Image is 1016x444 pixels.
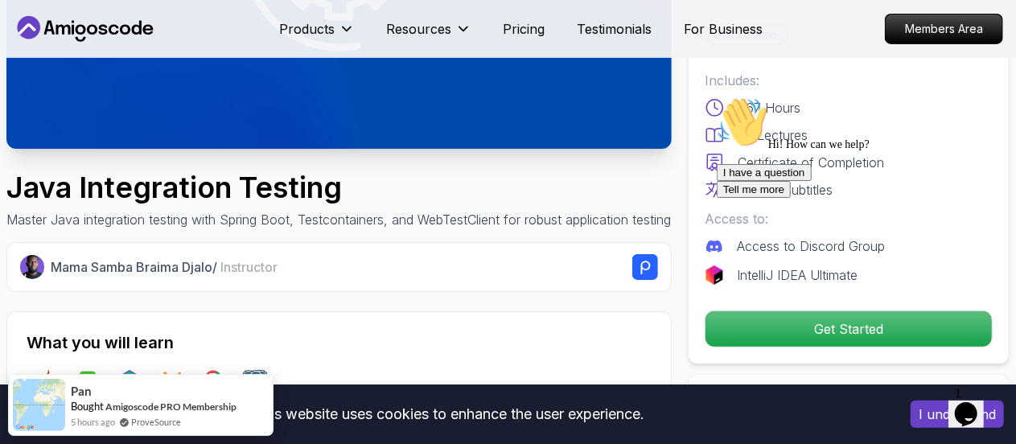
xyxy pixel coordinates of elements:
iframe: chat widget [710,90,1000,372]
p: Resources [387,19,452,39]
img: provesource social proof notification image [13,379,65,431]
a: ProveSource [131,415,181,429]
h2: What you will learn [27,331,652,354]
p: Includes: [705,71,993,90]
img: :wave: [6,6,58,58]
span: Bought [71,400,104,413]
a: For Business [685,19,763,39]
div: This website uses cookies to enhance the user experience. [12,397,886,432]
button: Tell me more [6,91,80,108]
button: Resources [387,19,471,51]
img: java logo [33,370,59,396]
img: postgres logo [242,370,268,396]
a: Testimonials [578,19,652,39]
img: jetbrains logo [705,265,724,285]
img: testcontainers logo [117,370,142,396]
h1: Java Integration Testing [6,171,671,203]
img: maven logo [158,370,184,396]
p: Access to: [705,209,993,228]
iframe: chat widget [948,380,1000,428]
a: Pricing [504,19,545,39]
img: spring-boot logo [75,370,101,396]
a: Amigoscode PRO Membership [105,401,237,413]
span: Hi! How can we help? [6,48,159,60]
button: I have a question [6,74,101,91]
img: junit logo [200,370,226,396]
button: Get Started [705,310,993,347]
span: Instructor [220,259,278,275]
div: 👋Hi! How can we help?I have a questionTell me more [6,6,296,108]
p: Products [280,19,335,39]
button: Accept cookies [911,401,1004,428]
span: 5 hours ago [71,415,115,429]
span: Pan [71,384,92,398]
a: Members Area [885,14,1003,44]
p: Members Area [886,14,1002,43]
img: Nelson Djalo [20,255,44,279]
p: Get Started [705,311,992,347]
p: Mama Samba Braima Djalo / [51,257,278,277]
p: Master Java integration testing with Spring Boot, Testcontainers, and WebTestClient for robust ap... [6,210,671,229]
button: Products [280,19,355,51]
